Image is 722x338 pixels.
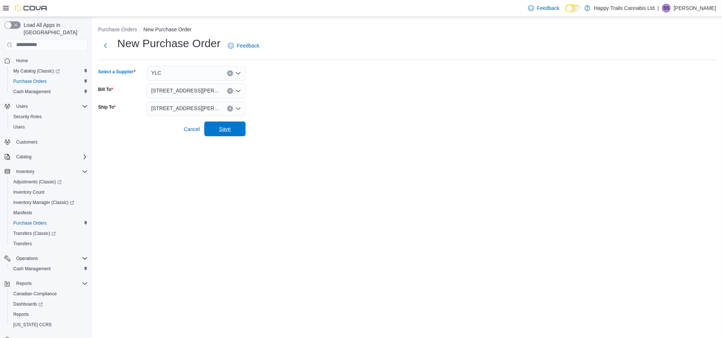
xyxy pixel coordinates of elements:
[16,103,28,109] span: Users
[13,68,60,74] span: My Catalog (Classic)
[10,310,32,319] a: Reports
[225,38,262,53] a: Feedback
[237,42,259,49] span: Feedback
[1,152,91,162] button: Catalog
[227,106,233,112] button: Clear input
[13,124,25,130] span: Users
[143,27,192,32] button: New Purchase Order
[7,239,91,249] button: Transfers
[10,229,88,238] span: Transfers (Classic)
[10,67,63,75] a: My Catalog (Classic)
[235,70,241,76] button: Open list of options
[16,281,32,286] span: Reports
[13,102,88,111] span: Users
[13,279,35,288] button: Reports
[657,4,659,13] p: |
[10,310,88,319] span: Reports
[7,264,91,274] button: Cash Management
[7,309,91,320] button: Reports
[10,177,65,186] a: Adjustments (Classic)
[10,198,88,207] span: Inventory Manager (Classic)
[13,56,88,65] span: Home
[7,187,91,197] button: Inventory Count
[21,21,88,36] span: Load All Apps in [GEOGRAPHIC_DATA]
[16,154,31,160] span: Catalog
[13,279,88,288] span: Reports
[98,69,135,75] label: Select a Supplier
[663,4,669,13] span: SS
[10,87,53,96] a: Cash Management
[235,106,241,112] button: Open list of options
[10,239,88,248] span: Transfers
[10,77,88,86] span: Purchase Orders
[10,239,35,248] a: Transfers
[16,256,38,261] span: Operations
[13,241,32,247] span: Transfers
[181,122,203,137] button: Cancel
[10,112,45,121] a: Security Roles
[10,300,46,309] a: Dashboards
[13,200,74,205] span: Inventory Manager (Classic)
[10,229,59,238] a: Transfers (Classic)
[184,126,200,133] span: Cancel
[219,125,231,133] span: Save
[7,177,91,187] a: Adjustments (Classic)
[227,88,233,94] button: Clear input
[98,38,113,53] button: Next
[10,219,50,228] a: Purchase Orders
[7,87,91,97] button: Cash Management
[13,152,88,161] span: Catalog
[7,218,91,228] button: Purchase Orders
[7,289,91,299] button: Canadian Compliance
[16,169,34,175] span: Inventory
[13,56,31,65] a: Home
[594,4,655,13] p: Happy Trails Cannabis Ltd
[13,266,51,272] span: Cash Management
[10,300,88,309] span: Dashboards
[10,320,88,329] span: Washington CCRS
[7,122,91,132] button: Users
[10,289,60,298] a: Canadian Compliance
[674,4,716,13] p: [PERSON_NAME]
[10,208,88,217] span: Manifests
[13,137,88,147] span: Customers
[13,102,31,111] button: Users
[10,123,88,131] span: Users
[10,264,88,273] span: Cash Management
[13,167,88,176] span: Inventory
[7,66,91,76] a: My Catalog (Classic)
[151,86,220,95] span: [STREET_ADDRESS][PERSON_NAME][PERSON_NAME]
[7,320,91,330] button: [US_STATE] CCRS
[537,4,559,12] span: Feedback
[13,167,37,176] button: Inventory
[13,301,43,307] span: Dashboards
[1,55,91,66] button: Home
[117,36,221,51] h1: New Purchase Order
[10,188,88,197] span: Inventory Count
[10,188,48,197] a: Inventory Count
[7,299,91,309] a: Dashboards
[13,220,47,226] span: Purchase Orders
[10,77,50,86] a: Purchase Orders
[98,26,716,35] nav: An example of EuiBreadcrumbs
[10,123,28,131] a: Users
[13,152,34,161] button: Catalog
[1,278,91,289] button: Reports
[1,101,91,112] button: Users
[15,4,48,12] img: Cova
[13,89,51,95] span: Cash Management
[13,254,41,263] button: Operations
[10,67,88,75] span: My Catalog (Classic)
[7,112,91,122] button: Security Roles
[13,179,62,185] span: Adjustments (Classic)
[235,88,241,94] button: Open list of options
[1,253,91,264] button: Operations
[10,112,88,121] span: Security Roles
[13,114,42,120] span: Security Roles
[98,27,137,32] button: Purchase Orders
[10,264,53,273] a: Cash Management
[10,219,88,228] span: Purchase Orders
[227,70,233,76] button: Clear input
[13,322,52,328] span: [US_STATE] CCRS
[13,189,45,195] span: Inventory Count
